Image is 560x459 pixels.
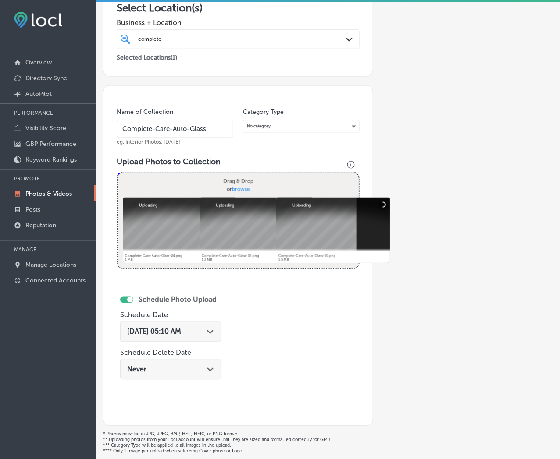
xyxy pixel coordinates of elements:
span: browse [232,186,250,192]
div: No category [243,120,359,132]
label: Category Type [243,108,284,116]
p: Posts [25,206,40,213]
h3: Upload Photos to Collection [117,157,360,166]
h3: Select Location(s) [117,1,360,14]
span: eg. Interior Photos, [DATE] [117,139,180,145]
p: * Photos must be in JPG, JPEG, BMP, HEIF, HEIC, or PNG format. ** Uploading photos from your Locl... [103,431,553,454]
label: Schedule Photo Upload [139,296,217,304]
p: GBP Performance [25,140,76,148]
label: Drag & Drop or [221,174,256,195]
p: Manage Locations [25,261,76,268]
span: Never [127,365,146,374]
p: Keyword Rankings [25,156,77,163]
label: Schedule Date [120,311,168,319]
p: AutoPilot [25,90,52,98]
p: Directory Sync [25,74,67,82]
p: Photos & Videos [25,190,72,198]
p: Reputation [25,222,56,229]
span: Business + Location [117,18,360,27]
p: Connected Accounts [25,277,86,284]
p: Overview [25,59,52,66]
label: Name of Collection [117,108,173,116]
p: Selected Locations ( 1 ) [117,50,177,61]
span: [DATE] 05:10 AM [127,328,181,336]
p: Visibility Score [25,124,66,132]
img: fda3e92497d09a02dc62c9cd864e3231.png [14,12,62,28]
label: Schedule Delete Date [120,349,191,357]
input: Title [117,120,233,138]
